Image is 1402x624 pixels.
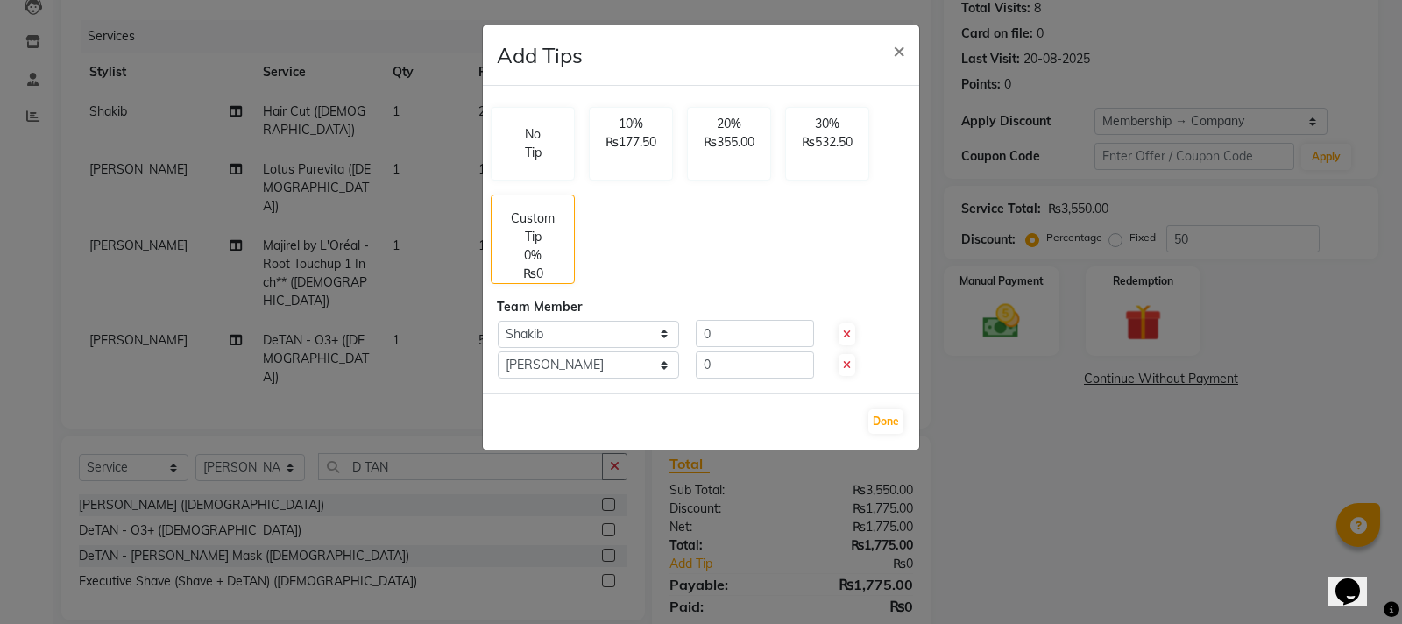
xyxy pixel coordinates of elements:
span: Team Member [497,299,582,315]
p: 10% [600,115,662,133]
p: ₨355.00 [698,133,760,152]
p: Custom Tip [502,209,563,246]
p: No Tip [520,125,546,162]
iframe: chat widget [1328,554,1384,606]
button: Close [879,25,919,74]
p: ₨0 [523,265,543,283]
p: 0% [524,246,542,265]
p: ₨177.50 [600,133,662,152]
span: × [893,37,905,63]
h4: Add Tips [497,39,583,71]
p: ₨532.50 [797,133,858,152]
p: 30% [797,115,858,133]
p: 20% [698,115,760,133]
button: Done [868,409,903,434]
